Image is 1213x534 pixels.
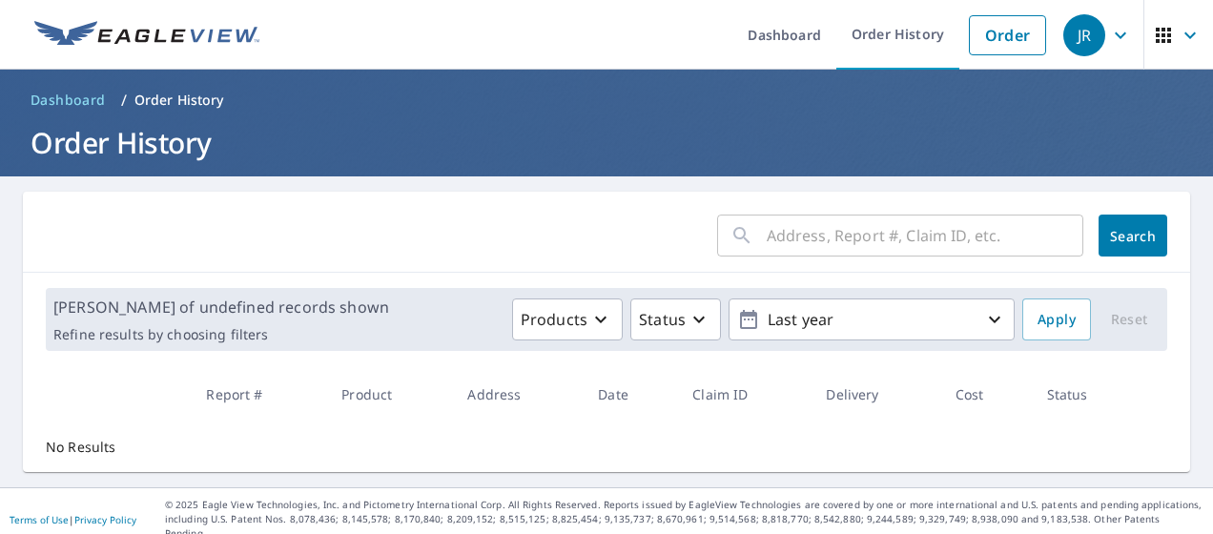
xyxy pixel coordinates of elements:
[1038,308,1076,332] span: Apply
[811,366,940,422] th: Delivery
[729,298,1015,340] button: Last year
[452,366,583,422] th: Address
[521,308,587,331] p: Products
[1099,215,1167,257] button: Search
[1114,227,1152,245] span: Search
[31,91,106,110] span: Dashboard
[23,85,113,115] a: Dashboard
[630,298,721,340] button: Status
[677,366,811,422] th: Claim ID
[1022,298,1091,340] button: Apply
[74,513,136,526] a: Privacy Policy
[34,21,259,50] img: EV Logo
[940,366,1032,422] th: Cost
[10,514,136,525] p: |
[23,85,1190,115] nav: breadcrumb
[23,123,1190,162] h1: Order History
[10,513,69,526] a: Terms of Use
[1032,366,1142,422] th: Status
[121,89,127,112] li: /
[767,209,1083,262] input: Address, Report #, Claim ID, etc.
[969,15,1046,55] a: Order
[583,366,677,422] th: Date
[53,296,389,318] p: [PERSON_NAME] of undefined records shown
[23,422,191,472] td: No Results
[134,91,224,110] p: Order History
[760,303,983,337] p: Last year
[639,308,686,331] p: Status
[326,366,452,422] th: Product
[53,326,389,343] p: Refine results by choosing filters
[1063,14,1105,56] div: JR
[512,298,623,340] button: Products
[191,366,326,422] th: Report #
